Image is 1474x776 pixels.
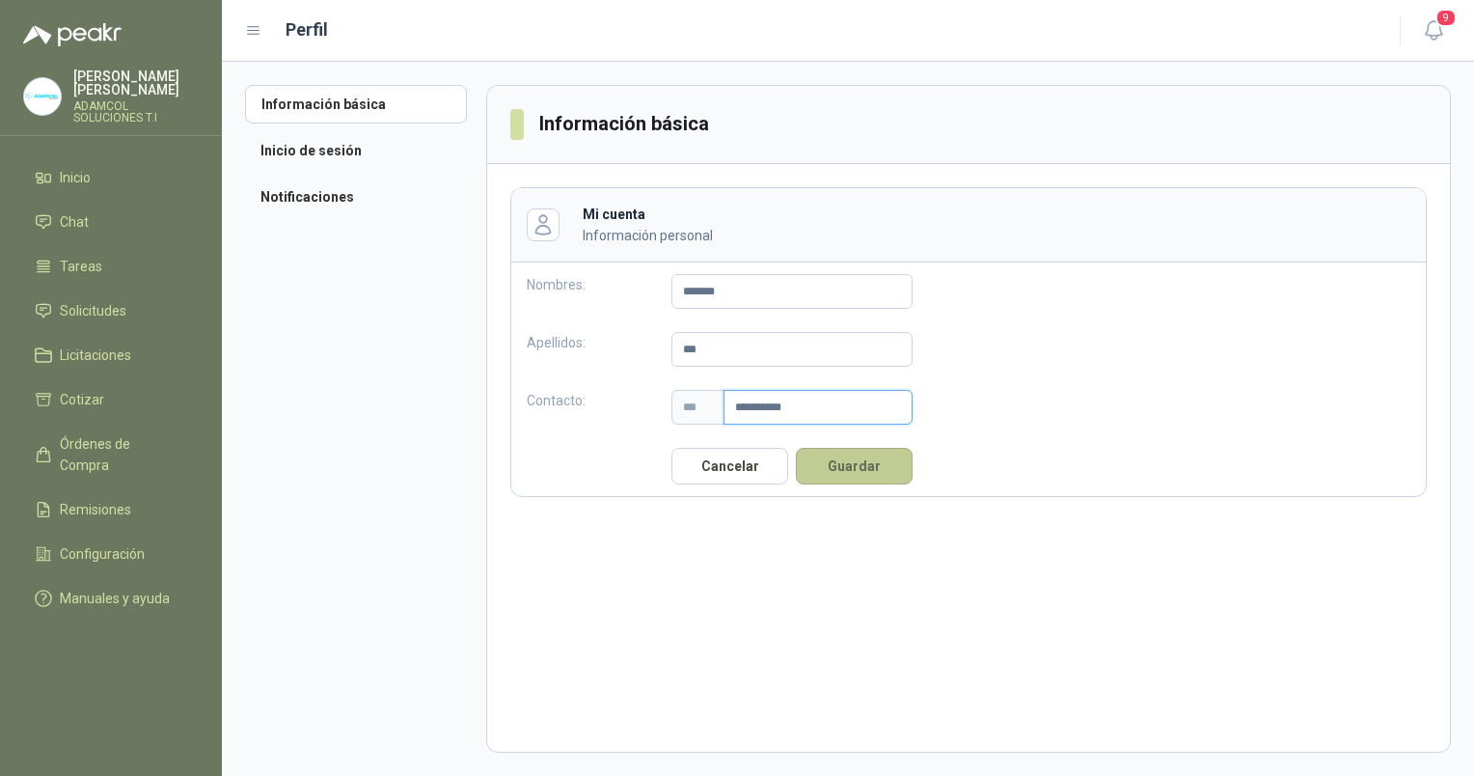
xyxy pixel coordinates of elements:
[245,85,467,124] a: Información básica
[60,300,126,321] span: Solicitudes
[60,389,104,410] span: Cotizar
[527,390,671,425] p: Contacto:
[23,248,199,285] a: Tareas
[23,159,199,196] a: Inicio
[23,426,199,484] a: Órdenes de Compra
[539,109,711,139] h3: Información básica
[23,491,199,528] a: Remisiones
[23,204,199,240] a: Chat
[24,78,61,115] img: Company Logo
[583,225,1343,246] p: Información personal
[23,292,199,329] a: Solicitudes
[245,178,467,216] a: Notificaciones
[527,332,671,367] p: Apellidos:
[60,543,145,565] span: Configuración
[60,211,89,233] span: Chat
[60,345,131,366] span: Licitaciones
[796,448,913,485] button: Guardar
[60,588,170,609] span: Manuales y ayuda
[286,16,328,43] h1: Perfil
[245,131,467,170] a: Inicio de sesión
[73,69,199,97] p: [PERSON_NAME] [PERSON_NAME]
[583,207,645,222] b: Mi cuenta
[60,167,91,188] span: Inicio
[671,448,788,485] button: Cancelar
[60,433,180,476] span: Órdenes de Compra
[23,23,122,46] img: Logo peakr
[527,274,671,309] p: Nombres:
[23,536,199,572] a: Configuración
[23,381,199,418] a: Cotizar
[73,100,199,124] p: ADAMCOL SOLUCIONES T.I
[60,256,102,277] span: Tareas
[1435,9,1457,27] span: 9
[60,499,131,520] span: Remisiones
[1416,14,1451,48] button: 9
[23,337,199,374] a: Licitaciones
[23,580,199,617] a: Manuales y ayuda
